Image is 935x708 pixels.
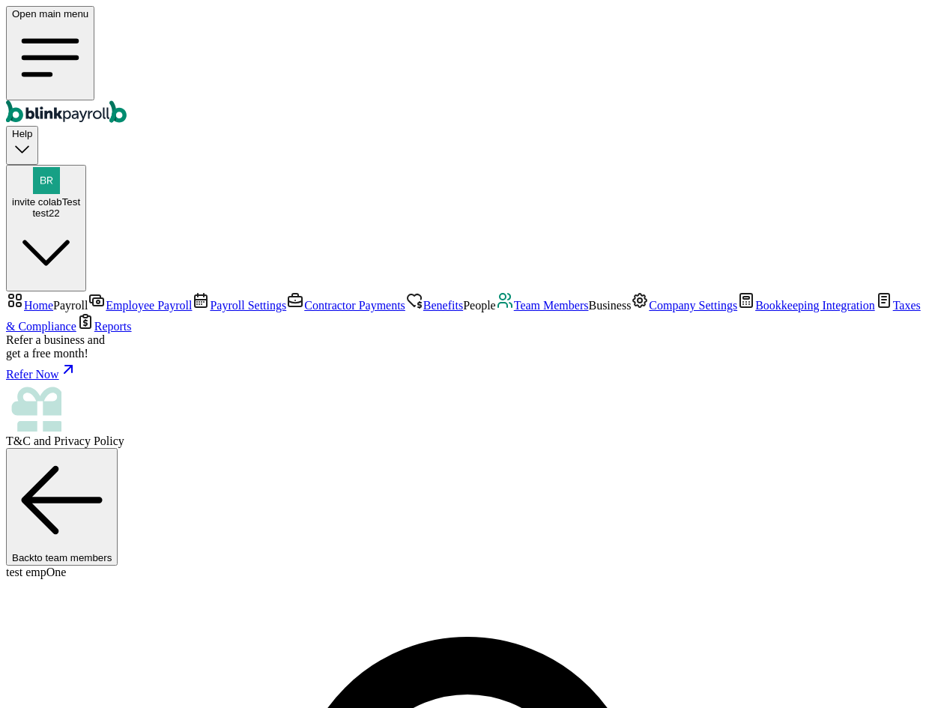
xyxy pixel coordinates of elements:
[6,6,94,100] button: Open main menu
[6,448,118,566] button: Backto team members
[12,196,80,208] span: invite colabTest
[631,299,737,312] a: Company Settings
[6,6,929,126] nav: Global
[6,291,929,448] nav: Sidebar
[6,435,31,447] span: T&C
[210,299,286,312] span: Payroll Settings
[649,299,737,312] span: Company Settings
[737,299,875,312] a: Bookkeeping Integration
[192,299,286,312] a: Payroll Settings
[106,299,192,312] span: Employee Payroll
[463,299,496,312] span: People
[686,546,935,708] iframe: Chat Widget
[496,299,589,312] a: Team Members
[53,299,88,312] span: Payroll
[12,8,88,19] span: Open main menu
[88,299,192,312] a: Employee Payroll
[34,552,112,563] span: to team members
[12,552,112,563] span: Back
[54,435,124,447] span: Privacy Policy
[6,299,921,333] a: Taxes & Compliance
[6,333,929,360] div: Refer a business and get a free month!
[6,299,53,312] a: Home
[304,299,405,312] span: Contractor Payments
[755,299,875,312] span: Bookkeeping Integration
[6,566,929,579] div: test empOne
[94,320,132,333] span: Reports
[12,208,80,219] div: test22
[76,320,132,333] a: Reports
[6,360,929,381] a: Refer Now
[6,165,86,291] button: invite colabTesttest22
[588,299,631,312] span: Business
[405,299,463,312] a: Benefits
[423,299,463,312] span: Benefits
[286,299,405,312] a: Contractor Payments
[24,299,53,312] span: Home
[6,435,124,447] span: and
[514,299,589,312] span: Team Members
[12,128,32,139] span: Help
[6,126,38,164] button: Help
